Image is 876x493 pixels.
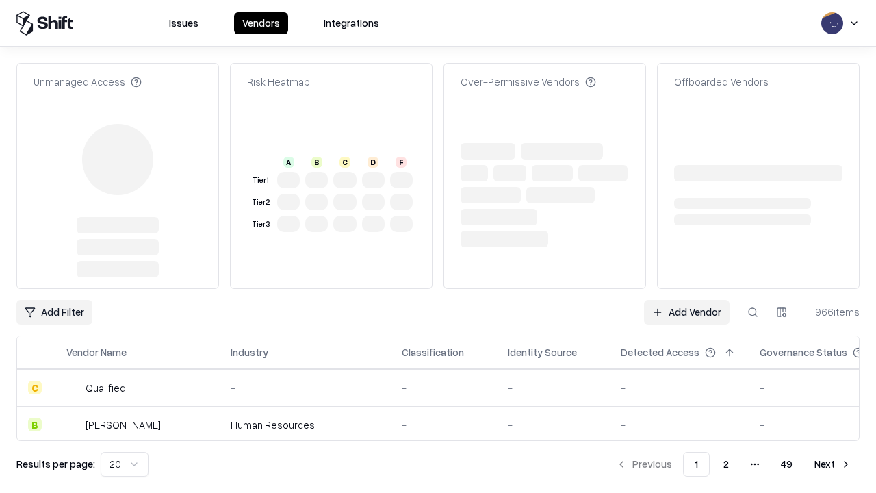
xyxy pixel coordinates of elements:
[250,197,272,208] div: Tier 2
[16,457,95,471] p: Results per page:
[770,452,803,477] button: 49
[66,418,80,431] img: Deel
[805,305,860,319] div: 966 items
[674,75,769,89] div: Offboarded Vendors
[86,418,161,432] div: [PERSON_NAME]
[161,12,207,34] button: Issues
[283,157,294,168] div: A
[247,75,310,89] div: Risk Heatmap
[231,345,268,359] div: Industry
[66,381,80,394] img: Qualified
[16,300,92,325] button: Add Filter
[760,345,847,359] div: Governance Status
[396,157,407,168] div: F
[86,381,126,395] div: Qualified
[402,381,486,395] div: -
[683,452,710,477] button: 1
[508,418,599,432] div: -
[250,218,272,230] div: Tier 3
[28,381,42,394] div: C
[806,452,860,477] button: Next
[402,345,464,359] div: Classification
[34,75,142,89] div: Unmanaged Access
[28,418,42,431] div: B
[644,300,730,325] a: Add Vendor
[461,75,596,89] div: Over-Permissive Vendors
[315,12,387,34] button: Integrations
[231,418,380,432] div: Human Resources
[231,381,380,395] div: -
[402,418,486,432] div: -
[508,381,599,395] div: -
[621,418,738,432] div: -
[621,381,738,395] div: -
[234,12,288,34] button: Vendors
[608,452,860,477] nav: pagination
[712,452,740,477] button: 2
[66,345,127,359] div: Vendor Name
[508,345,577,359] div: Identity Source
[339,157,350,168] div: C
[621,345,699,359] div: Detected Access
[250,175,272,186] div: Tier 1
[311,157,322,168] div: B
[368,157,378,168] div: D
